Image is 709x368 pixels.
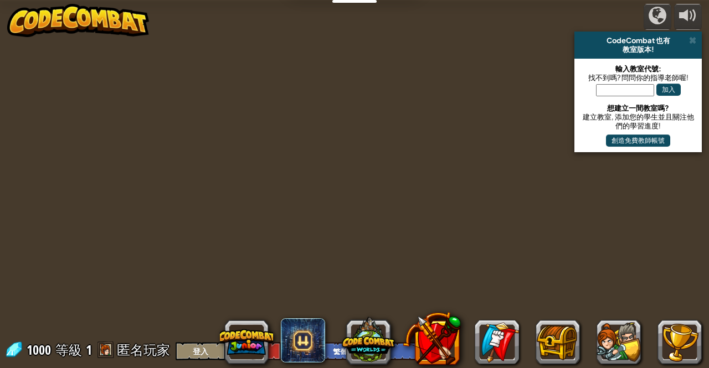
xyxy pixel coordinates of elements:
[580,64,696,73] div: 輸入教室代號:
[86,341,92,359] span: 1
[644,4,671,30] button: 征戰
[579,45,697,54] div: 教室版本!
[580,103,696,112] div: 想建立一間教室嗎?
[117,341,170,359] span: 匿名玩家
[176,342,225,360] button: 登入
[580,112,696,130] div: 建立教室, 添加您的學生並且關注他們的學習進度!
[7,4,149,37] img: CodeCombat - Learn how to code by playing a game
[579,36,697,45] div: CodeCombat 也有
[674,4,702,30] button: 調整音量
[656,84,681,96] button: 加入
[606,134,670,147] button: 創造免費教師帳號
[55,341,82,359] span: 等級
[27,341,54,359] span: 1000
[580,73,696,82] div: 找不到嗎? 問問你的指導老師喔!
